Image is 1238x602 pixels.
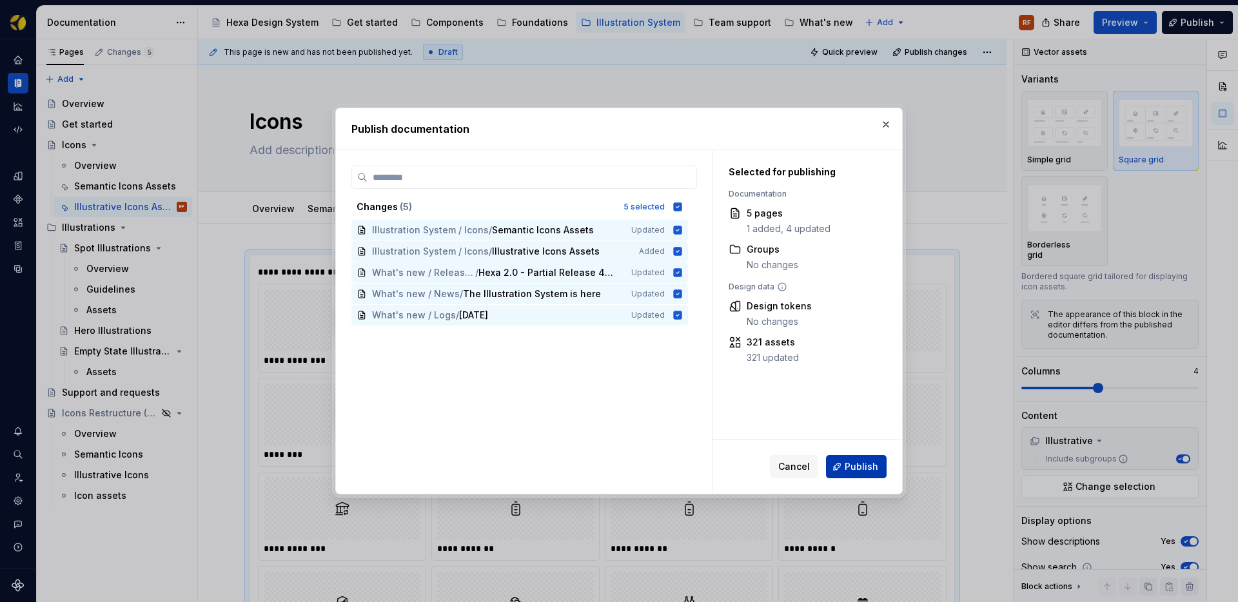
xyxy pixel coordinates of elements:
[845,460,878,473] span: Publish
[747,315,812,328] div: No changes
[631,267,665,278] span: Updated
[729,282,880,292] div: Design data
[492,245,600,258] span: Illustrative Icons Assets
[372,224,489,237] span: Illustration System / Icons
[475,266,478,279] span: /
[770,455,818,478] button: Cancel
[459,309,488,322] span: [DATE]
[631,289,665,299] span: Updated
[460,287,463,300] span: /
[747,300,812,313] div: Design tokens
[463,287,601,300] span: The Illustration System is here
[729,166,880,179] div: Selected for publishing
[489,224,492,237] span: /
[747,336,799,349] div: 321 assets
[492,224,594,237] span: Semantic Icons Assets
[372,287,460,300] span: What's new / News
[372,266,475,279] span: What's new / Releases
[747,222,830,235] div: 1 added, 4 updated
[456,309,459,322] span: /
[478,266,614,279] span: Hexa 2.0 - Partial Release 4/4
[747,351,799,364] div: 321 updated
[372,309,456,322] span: What's new / Logs
[747,243,798,256] div: Groups
[747,258,798,271] div: No changes
[747,207,830,220] div: 5 pages
[729,189,880,199] div: Documentation
[826,455,887,478] button: Publish
[631,225,665,235] span: Updated
[357,200,616,213] div: Changes
[351,121,887,137] h2: Publish documentation
[372,245,489,258] span: Illustration System / Icons
[624,202,665,212] div: 5 selected
[631,310,665,320] span: Updated
[778,460,810,473] span: Cancel
[489,245,492,258] span: /
[639,246,665,257] span: Added
[400,201,412,212] span: ( 5 )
